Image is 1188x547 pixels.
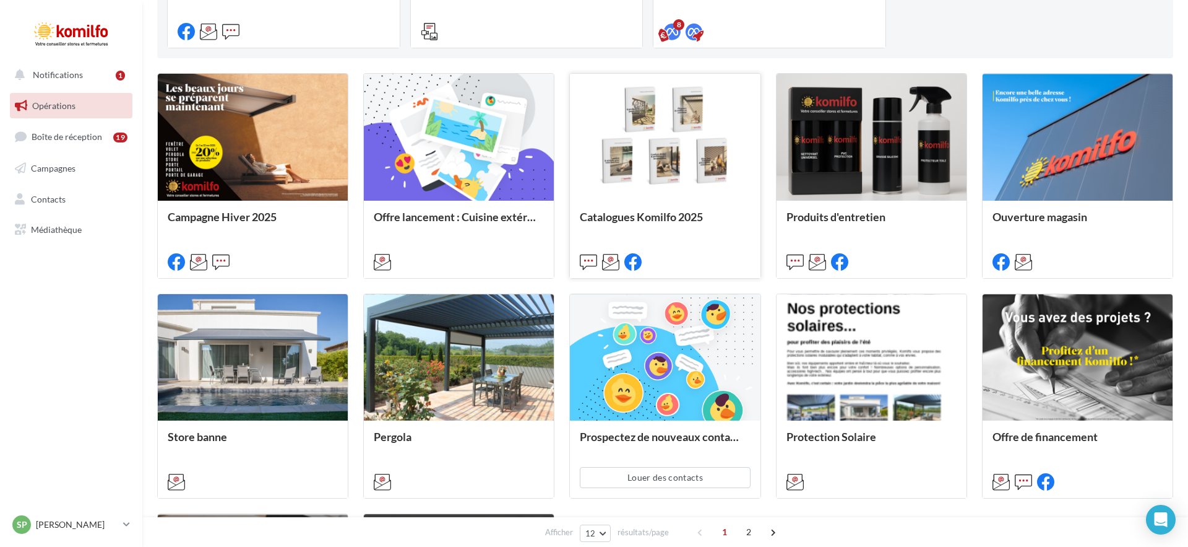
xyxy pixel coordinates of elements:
div: 1 [116,71,125,81]
a: Médiathèque [7,217,135,243]
div: Catalogues Komilfo 2025 [580,211,750,235]
div: Campagne Hiver 2025 [168,211,338,235]
a: Boîte de réception19 [7,123,135,150]
div: Prospectez de nouveaux contacts [580,431,750,455]
div: Offre lancement : Cuisine extérieur [374,211,544,235]
p: [PERSON_NAME] [36,519,118,531]
button: Notifications 1 [7,62,130,88]
div: Offre de financement [992,431,1163,455]
div: Protection Solaire [786,431,957,455]
div: 8 [673,19,684,30]
a: SP [PERSON_NAME] [10,513,132,536]
a: Campagnes [7,155,135,182]
span: Notifications [33,69,83,80]
span: résultats/page [618,527,669,538]
button: 12 [580,525,611,542]
span: Contacts [31,193,66,204]
div: Store banne [168,431,338,455]
span: Campagnes [31,163,75,173]
span: Afficher [545,527,573,538]
div: 19 [113,133,127,142]
span: 2 [739,522,759,542]
span: Boîte de réception [32,131,102,142]
div: Produits d'entretien [786,211,957,235]
a: Opérations [7,93,135,119]
span: 12 [585,528,596,538]
a: Contacts [7,186,135,212]
div: Open Intercom Messenger [1146,505,1176,535]
span: SP [17,519,27,531]
span: Opérations [32,100,75,111]
span: 1 [715,522,734,542]
button: Louer des contacts [580,467,750,488]
span: Médiathèque [31,224,82,235]
div: Pergola [374,431,544,455]
div: Ouverture magasin [992,211,1163,235]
